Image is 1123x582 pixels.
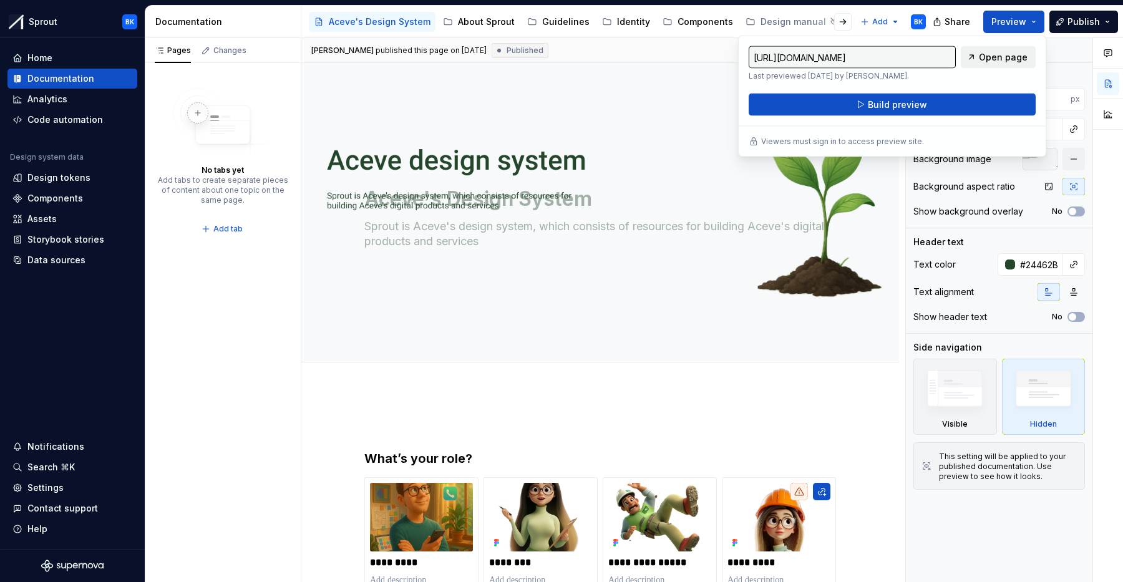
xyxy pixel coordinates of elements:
[27,192,83,205] div: Components
[202,165,244,175] div: No tabs yet
[376,46,487,56] div: published this page on [DATE]
[27,440,84,453] div: Notifications
[913,205,1023,218] div: Show background overlay
[913,341,982,354] div: Side navigation
[7,478,137,498] a: Settings
[913,258,956,271] div: Text color
[945,16,970,28] span: Share
[362,216,834,251] textarea: Sprout is Aceve's design system, which consists of resources for building Aceve's digital product...
[658,12,738,32] a: Components
[311,46,374,56] span: [PERSON_NAME]
[157,175,288,205] div: Add tabs to create separate pieces of content about one topic on the same page.
[364,450,836,467] h3: What’s your role?
[741,12,845,32] a: Design manual
[617,16,650,28] div: Identity
[1052,312,1062,322] label: No
[913,180,1015,193] div: Background aspect ratio
[7,250,137,270] a: Data sources
[29,16,57,28] div: Sprout
[329,16,430,28] div: Aceve's Design System
[761,16,826,28] div: Design manual
[1049,11,1118,33] button: Publish
[868,99,927,111] span: Build preview
[979,51,1028,64] span: Open page
[1052,206,1062,216] label: No
[727,483,830,551] img: 40db5194-6162-4c60-8d0b-5d7d84f4280a.png
[309,9,854,34] div: Page tree
[939,452,1077,482] div: This setting will be applied to your published documentation. Use preview to see how it looks.
[155,46,191,56] div: Pages
[961,46,1036,69] a: Open page
[438,12,520,32] a: About Sprout
[597,12,655,32] a: Identity
[458,16,515,28] div: About Sprout
[370,483,473,551] img: 53eb1a43-2f90-4776-aaed-b2fd30958388.png
[7,457,137,477] button: Search ⌘K
[7,69,137,89] a: Documentation
[2,8,142,35] button: SproutBK
[213,46,246,56] div: Changes
[309,12,435,32] a: Aceve's Design System
[1015,253,1063,276] input: Auto
[27,72,94,85] div: Documentation
[27,482,64,494] div: Settings
[1030,419,1057,429] div: Hidden
[125,17,134,27] div: BK
[608,483,711,551] img: 79800038-51a5-4d88-af54-f931685a6b53.png
[7,188,137,208] a: Components
[10,152,84,162] div: Design system data
[27,93,67,105] div: Analytics
[872,17,888,27] span: Add
[1002,359,1086,435] div: Hidden
[362,184,834,214] textarea: Aceve's Design System
[507,46,543,56] span: Published
[761,137,924,147] p: Viewers must sign in to access preview site.
[27,254,85,266] div: Data sources
[7,230,137,250] a: Storybook stories
[7,437,137,457] button: Notifications
[27,114,103,126] div: Code automation
[942,419,968,429] div: Visible
[7,209,137,229] a: Assets
[1023,88,1071,110] input: Auto
[27,52,52,64] div: Home
[27,213,57,225] div: Assets
[1067,16,1100,28] span: Publish
[198,220,248,238] button: Add tab
[41,560,104,572] svg: Supernova Logo
[27,233,104,246] div: Storybook stories
[7,498,137,518] button: Contact support
[913,286,974,298] div: Text alignment
[7,48,137,68] a: Home
[27,461,75,473] div: Search ⌘K
[7,110,137,130] a: Code automation
[27,172,90,184] div: Design tokens
[7,168,137,188] a: Design tokens
[913,311,987,323] div: Show header text
[857,13,903,31] button: Add
[155,16,296,28] div: Documentation
[9,14,24,29] img: b6c2a6ff-03c2-4811-897b-2ef07e5e0e51.png
[7,519,137,539] button: Help
[983,11,1044,33] button: Preview
[7,89,137,109] a: Analytics
[991,16,1026,28] span: Preview
[489,483,592,551] img: 81c7a4b3-0a8a-4659-8b4d-ec701cd3699e.png
[913,153,991,165] div: Background image
[926,11,978,33] button: Share
[913,359,997,435] div: Visible
[27,502,98,515] div: Contact support
[914,17,923,27] div: BK
[1071,94,1080,104] p: px
[678,16,733,28] div: Components
[749,94,1036,116] button: Build preview
[213,224,243,234] span: Add tab
[27,523,47,535] div: Help
[542,16,590,28] div: Guidelines
[749,71,956,81] p: Last previewed [DATE] by [PERSON_NAME].
[522,12,595,32] a: Guidelines
[913,236,964,248] div: Header text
